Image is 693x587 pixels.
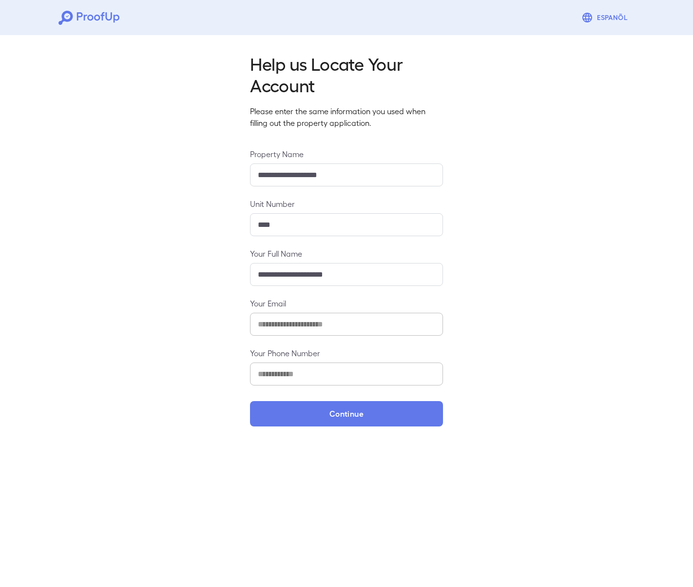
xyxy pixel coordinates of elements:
label: Unit Number [250,198,443,209]
label: Your Phone Number [250,347,443,359]
button: Continue [250,401,443,426]
label: Your Email [250,298,443,309]
label: Your Full Name [250,248,443,259]
button: Espanõl [577,8,635,27]
h2: Help us Locate Your Account [250,53,443,96]
p: Please enter the same information you used when filling out the property application. [250,105,443,129]
label: Property Name [250,148,443,160]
